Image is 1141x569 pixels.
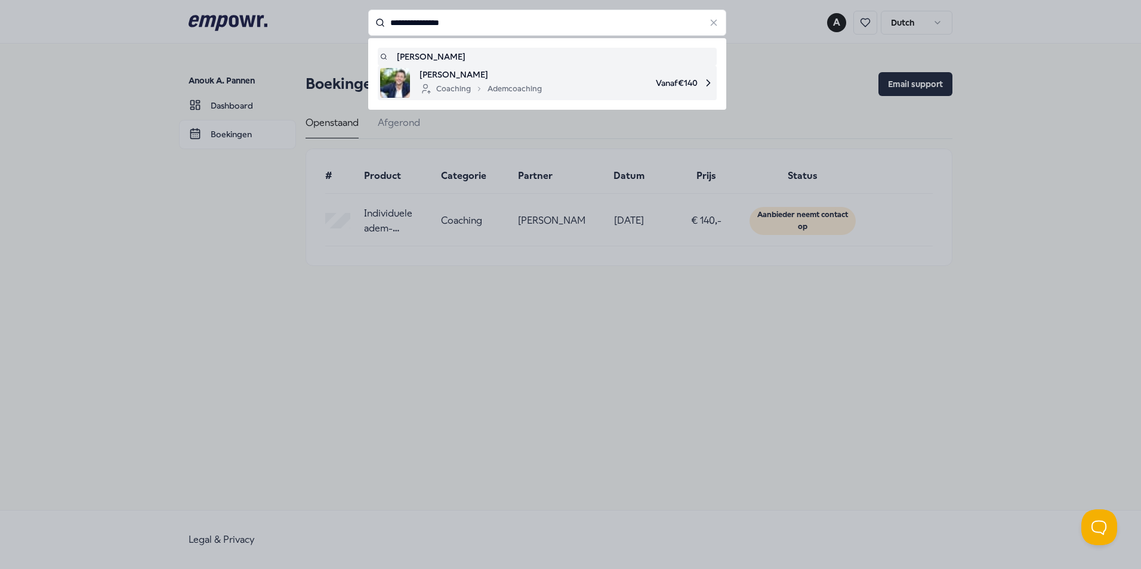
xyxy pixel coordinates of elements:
span: Vanaf € 140 [551,68,714,98]
a: [PERSON_NAME] [380,50,714,63]
a: product image[PERSON_NAME]CoachingAdemcoachingVanaf€140 [380,68,714,98]
div: Coaching Ademcoaching [420,82,542,96]
span: [PERSON_NAME] [420,68,542,81]
iframe: Help Scout Beacon - Open [1081,509,1117,545]
img: product image [380,68,410,98]
input: Search for products, categories or subcategories [368,10,726,36]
